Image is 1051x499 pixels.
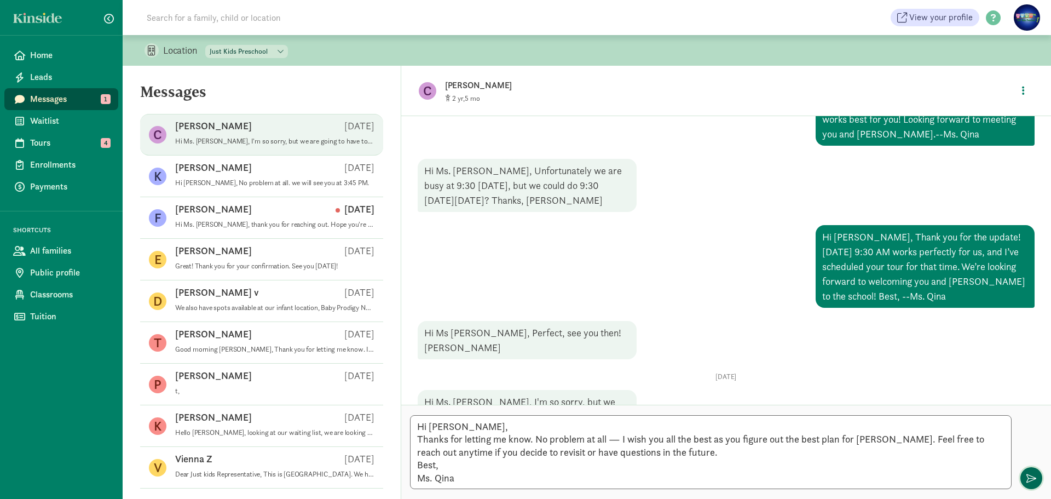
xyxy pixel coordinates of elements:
p: [PERSON_NAME] [175,119,252,133]
span: Home [30,49,109,62]
a: All families [4,240,118,262]
a: Messages 1 [4,88,118,110]
figure: D [149,292,166,310]
p: [DATE] [336,203,374,216]
p: [DATE] [344,286,374,299]
p: t, [175,387,374,395]
div: Hi Ms [PERSON_NAME], Perfect, see you then! [PERSON_NAME] [418,321,637,359]
p: [PERSON_NAME] [175,161,252,174]
span: Messages [30,93,109,106]
p: Location [163,44,205,57]
p: [DATE] [344,119,374,133]
div: Hi Ms. [PERSON_NAME], I'm so sorry, but we are going to have to cancel the tour [DATE]. We're re-... [418,390,637,487]
p: Hi [PERSON_NAME], No problem at all. we will see you at 3:45 PM. [175,179,374,187]
p: Hello [PERSON_NAME], looking at our waiting list, we are looking for spots to open up next Fall 2... [175,428,374,437]
span: Enrollments [30,158,109,171]
a: Tours 4 [4,132,118,154]
p: [PERSON_NAME] [175,411,252,424]
p: [DATE] [344,452,374,466]
p: [DATE] [344,411,374,424]
a: View your profile [891,9,979,26]
h5: Messages [123,83,401,110]
figure: K [149,168,166,185]
a: Payments [4,176,118,198]
figure: T [149,334,166,352]
a: Enrollments [4,154,118,176]
a: Public profile [4,262,118,284]
p: [PERSON_NAME] v [175,286,259,299]
p: [PERSON_NAME] [175,369,252,382]
span: Public profile [30,266,109,279]
a: Classrooms [4,284,118,306]
p: [PERSON_NAME] [175,328,252,341]
span: Leads [30,71,109,84]
p: [PERSON_NAME] [445,78,790,93]
p: [DATE] [418,372,1035,381]
p: [DATE] [344,328,374,341]
p: Hi Ms. [PERSON_NAME], thank you for reaching out. Hope you're well. I'll be there at 09:30 AM [DA... [175,220,374,229]
p: [DATE] [344,161,374,174]
div: Hi Ms. [PERSON_NAME], Unfortunately we are busy at 9:30 [DATE], but we could do 9:30 [DATE][DATE]... [418,159,637,212]
p: Hi Ms. [PERSON_NAME], I'm so sorry, but we are going to have to cancel the tour [DATE]. We're re-... [175,137,374,146]
span: Classrooms [30,288,109,301]
span: 2 [452,94,465,103]
figure: V [149,459,166,477]
figure: F [149,209,166,227]
span: Tuition [30,310,109,323]
a: Home [4,44,118,66]
p: [PERSON_NAME] [175,244,252,257]
p: We also have spots available at our infant location, Baby Prodigy Nursery, and they are enrolling... [175,303,374,312]
span: 5 [465,94,480,103]
a: Waitlist [4,110,118,132]
span: Payments [30,180,109,193]
span: 4 [101,138,111,148]
a: Tuition [4,306,118,328]
a: Leads [4,66,118,88]
p: Dear Just kids Representative, This is [GEOGRAPHIC_DATA]. We have a daughter who will turn age [D... [175,470,374,479]
span: All families [30,244,109,257]
span: 1 [101,94,111,104]
figure: C [149,126,166,144]
figure: C [419,82,436,100]
p: [DATE] [344,369,374,382]
p: Vienna Z [175,452,212,466]
p: [DATE] [344,244,374,257]
p: Great! Thank you for your confirmation. See you [DATE]! [175,262,374,271]
p: [PERSON_NAME] [175,203,252,216]
figure: K [149,417,166,435]
figure: E [149,251,166,268]
span: Tours [30,136,109,150]
span: Waitlist [30,114,109,128]
span: View your profile [909,11,973,24]
input: Search for a family, child or location [140,7,447,28]
figure: P [149,376,166,393]
p: Good morning [PERSON_NAME], Thank you for letting me know. I’m [PERSON_NAME], the new director of... [175,345,374,354]
div: Hi [PERSON_NAME], Thank you for the update! [DATE] 9:30 AM works perfectly for us, and I’ve sched... [816,225,1035,308]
